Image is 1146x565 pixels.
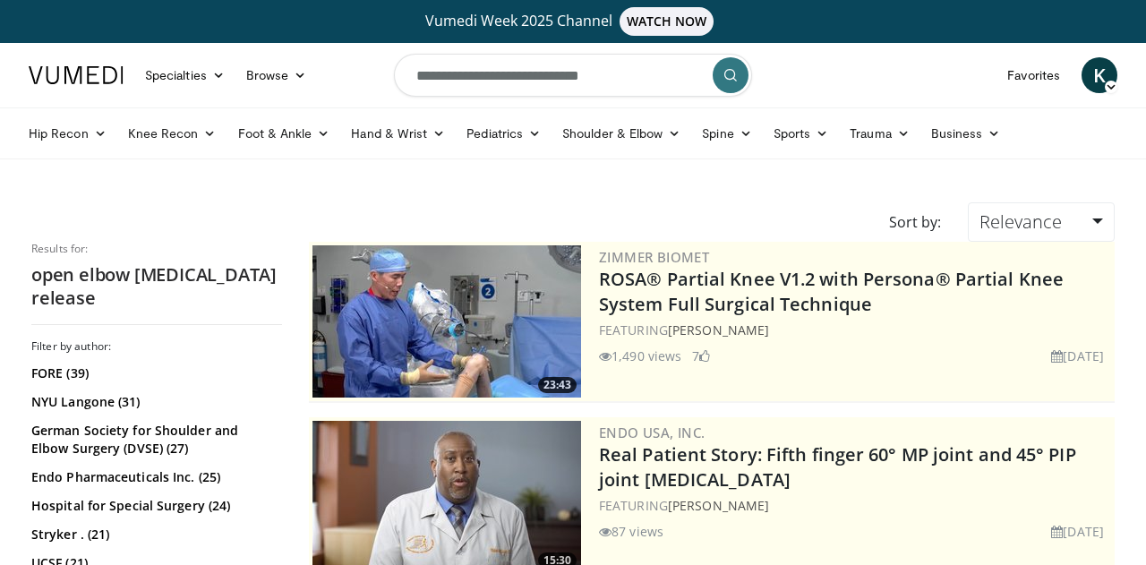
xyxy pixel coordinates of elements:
a: Shoulder & Elbow [552,116,691,151]
a: Trauma [839,116,920,151]
a: Stryker . (21) [31,526,278,544]
a: Vumedi Week 2025 ChannelWATCH NOW [31,7,1115,36]
a: German Society for Shoulder and Elbow Surgery (DVSE) (27) [31,422,278,458]
a: K [1082,57,1117,93]
span: WATCH NOW [620,7,714,36]
a: Endo Pharmaceuticals Inc. (25) [31,468,278,486]
a: Pediatrics [456,116,552,151]
img: VuMedi Logo [29,66,124,84]
div: FEATURING [599,321,1111,339]
a: Zimmer Biomet [599,248,709,266]
a: FORE (39) [31,364,278,382]
li: 87 views [599,522,663,541]
h2: open elbow [MEDICAL_DATA] release [31,263,282,310]
h3: Filter by author: [31,339,282,354]
li: [DATE] [1051,522,1104,541]
div: FEATURING [599,496,1111,515]
div: Sort by: [876,202,954,242]
a: Spine [691,116,762,151]
a: Hip Recon [18,116,117,151]
a: Endo USA, Inc. [599,424,706,441]
a: Relevance [968,202,1115,242]
span: Relevance [979,210,1062,234]
a: [PERSON_NAME] [668,321,769,338]
img: 99b1778f-d2b2-419a-8659-7269f4b428ba.300x170_q85_crop-smart_upscale.jpg [312,245,581,398]
a: Specialties [134,57,235,93]
li: [DATE] [1051,347,1104,365]
span: 23:43 [538,377,577,393]
li: 1,490 views [599,347,681,365]
a: [PERSON_NAME] [668,497,769,514]
a: Sports [763,116,840,151]
a: Favorites [996,57,1071,93]
a: Business [920,116,1012,151]
a: Real Patient Story: Fifth finger 60° MP joint and 45° PIP joint [MEDICAL_DATA] [599,442,1076,492]
input: Search topics, interventions [394,54,752,97]
a: ROSA® Partial Knee V1.2 with Persona® Partial Knee System Full Surgical Technique [599,267,1064,316]
li: 7 [692,347,710,365]
a: NYU Langone (31) [31,393,278,411]
a: Hand & Wrist [340,116,456,151]
a: 23:43 [312,245,581,398]
a: Foot & Ankle [227,116,341,151]
a: Knee Recon [117,116,227,151]
p: Results for: [31,242,282,256]
a: Hospital for Special Surgery (24) [31,497,278,515]
a: Browse [235,57,318,93]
